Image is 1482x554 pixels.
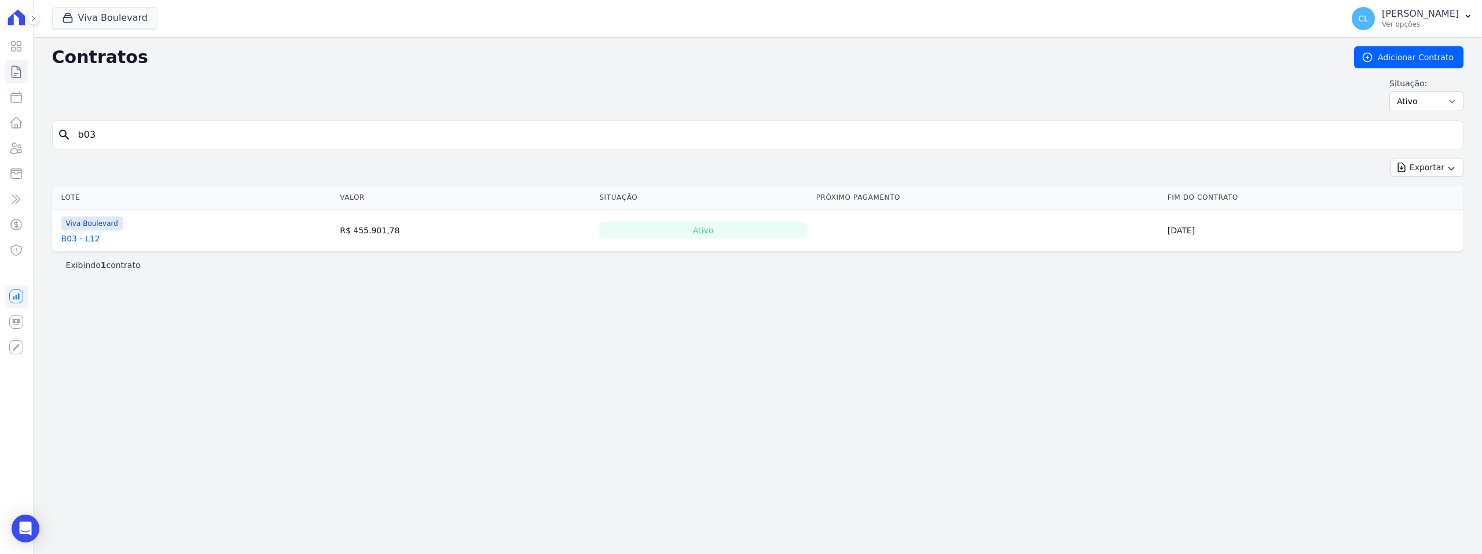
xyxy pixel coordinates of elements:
td: R$ 455.901,78 [335,210,595,252]
button: CL [PERSON_NAME] Ver opções [1342,2,1482,35]
p: Exibindo contrato [66,259,141,271]
input: Buscar por nome do lote [71,123,1458,146]
button: Exportar [1391,159,1463,177]
th: Lote [52,186,336,210]
a: B03 - L12 [61,233,100,244]
td: [DATE] [1163,210,1463,252]
span: Viva Boulevard [61,217,123,230]
p: Ver opções [1382,20,1459,29]
a: Adicionar Contrato [1354,46,1463,68]
p: [PERSON_NAME] [1382,8,1459,20]
button: Viva Boulevard [52,7,157,29]
th: Valor [335,186,595,210]
span: CL [1358,14,1369,23]
div: Ativo [599,222,806,239]
i: search [57,128,71,142]
b: 1 [101,261,107,270]
h2: Contratos [52,47,1336,68]
th: Próximo Pagamento [812,186,1163,210]
label: Situação: [1389,78,1463,89]
th: Situação [595,186,811,210]
th: Fim do Contrato [1163,186,1463,210]
div: Open Intercom Messenger [12,515,39,542]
